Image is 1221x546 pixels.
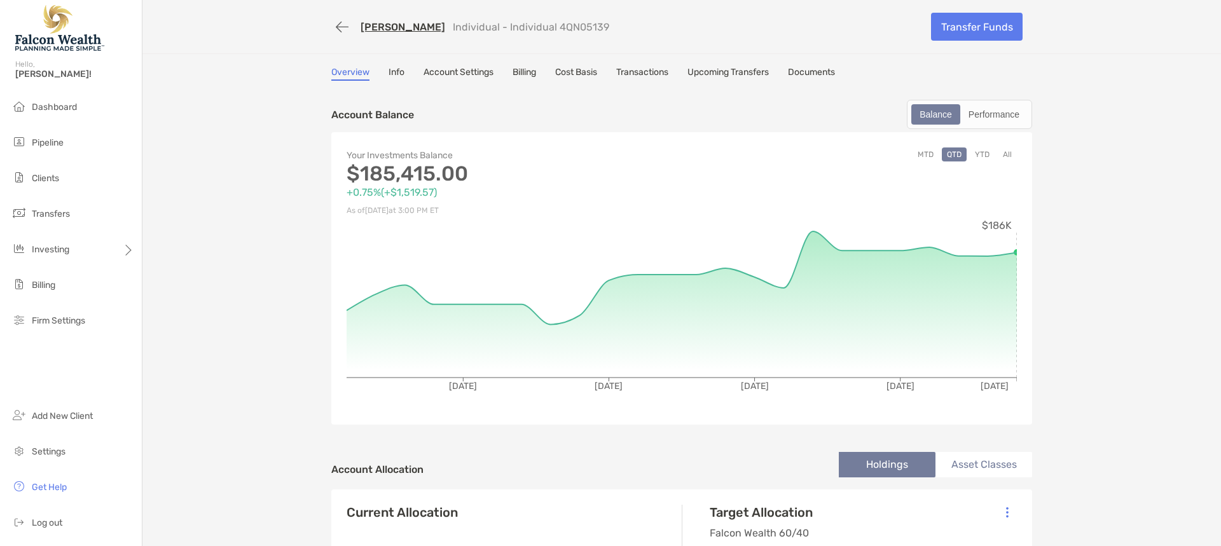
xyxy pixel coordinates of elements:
[347,505,458,520] h4: Current Allocation
[11,205,27,221] img: transfers icon
[32,137,64,148] span: Pipeline
[687,67,769,81] a: Upcoming Transfers
[453,21,609,33] p: Individual - Individual 4QN05139
[11,514,27,529] img: logout icon
[11,312,27,327] img: firm-settings icon
[32,208,70,219] span: Transfers
[839,452,935,477] li: Holdings
[935,452,1032,477] li: Asset Classes
[389,67,404,81] a: Info
[32,280,55,290] span: Billing
[347,147,682,163] p: Your Investments Balance
[331,67,369,81] a: Overview
[616,67,668,81] a: Transactions
[32,482,67,493] span: Get Help
[32,411,93,421] span: Add New Client
[11,443,27,458] img: settings icon
[962,106,1026,123] div: Performance
[710,525,813,541] p: Falcon Wealth 60/40
[942,147,967,161] button: QTD
[32,244,69,255] span: Investing
[361,21,445,33] a: [PERSON_NAME]
[449,381,477,392] tspan: [DATE]
[11,407,27,423] img: add_new_client icon
[15,69,134,79] span: [PERSON_NAME]!
[11,99,27,114] img: dashboard icon
[11,241,27,256] img: investing icon
[555,67,597,81] a: Cost Basis
[710,505,813,520] h4: Target Allocation
[788,67,835,81] a: Documents
[998,147,1017,161] button: All
[913,147,939,161] button: MTD
[11,170,27,185] img: clients icon
[331,107,414,123] p: Account Balance
[15,5,104,51] img: Falcon Wealth Planning Logo
[741,381,769,392] tspan: [DATE]
[595,381,623,392] tspan: [DATE]
[347,184,682,200] p: +0.75% ( +$1,519.57 )
[32,517,62,528] span: Log out
[32,102,77,113] span: Dashboard
[347,203,682,219] p: As of [DATE] at 3:00 PM ET
[931,13,1023,41] a: Transfer Funds
[347,166,682,182] p: $185,415.00
[32,315,85,326] span: Firm Settings
[1006,507,1009,518] img: Icon List Menu
[886,381,914,392] tspan: [DATE]
[970,147,995,161] button: YTD
[424,67,493,81] a: Account Settings
[11,276,27,292] img: billing icon
[982,219,1012,231] tspan: $186K
[331,463,424,475] h4: Account Allocation
[907,100,1032,129] div: segmented control
[32,446,66,457] span: Settings
[11,479,27,494] img: get-help icon
[981,381,1009,392] tspan: [DATE]
[32,173,59,184] span: Clients
[913,106,959,123] div: Balance
[11,134,27,149] img: pipeline icon
[513,67,536,81] a: Billing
